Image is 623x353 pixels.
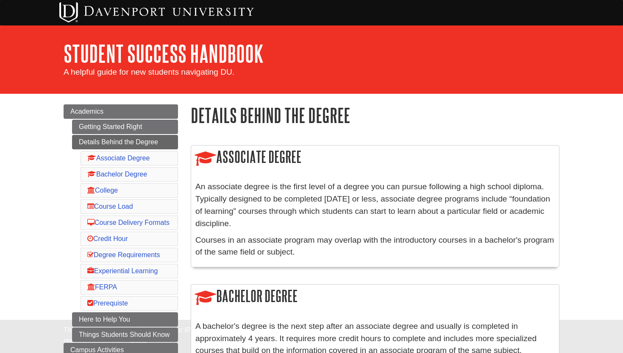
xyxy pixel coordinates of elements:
img: Davenport University [59,2,254,22]
a: College [87,187,118,194]
p: An associate degree is the first level of a degree you can pursue following a high school diploma... [195,181,555,230]
a: Credit Hour [87,235,128,242]
a: Getting Started Right [72,120,178,134]
a: Student Success Handbook [64,40,264,67]
a: Here to Help You [72,312,178,327]
a: Details Behind the Degree [72,135,178,149]
span: A helpful guide for new students navigating DU. [64,67,234,76]
a: Prerequiste [87,300,128,307]
a: Course Load [87,203,133,210]
a: Course Delivery Formats [87,219,170,226]
h2: Associate Degree [191,146,559,170]
a: Experiential Learning [87,267,158,275]
a: Associate Degree [87,154,150,162]
a: FERPA [87,283,117,291]
a: Things Students Should Know [72,328,178,342]
a: Academics [64,104,178,119]
a: Bachelor Degree [87,171,147,178]
span: Academics [70,108,103,115]
h2: Bachelor Degree [191,285,559,309]
h1: Details Behind the Degree [191,104,559,126]
p: Courses in an associate program may overlap with the introductory courses in a bachelor's program... [195,234,555,259]
a: Degree Requirements [87,251,160,258]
